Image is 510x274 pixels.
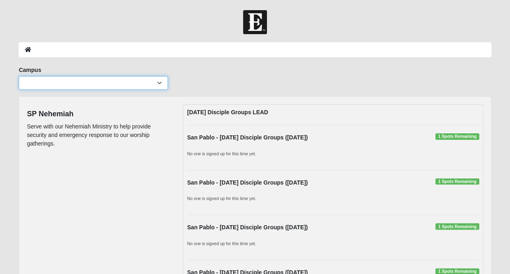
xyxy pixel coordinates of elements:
[435,223,479,230] span: 1 Spots Remaining
[27,110,171,119] h4: SP Nehemiah
[243,10,267,34] img: Church of Eleven22 Logo
[27,122,171,148] p: Serve with our Nehemiah Ministry to help provide security and emergency response to our worship g...
[187,224,308,231] strong: San Pablo - [DATE] Disciple Groups ([DATE])
[435,178,479,185] span: 1 Spots Remaining
[187,241,256,246] small: No one is signed up for this time yet.
[435,133,479,140] span: 1 Spots Remaining
[187,109,268,115] strong: [DATE] Disciple Groups LEAD
[187,151,256,156] small: No one is signed up for this time yet.
[19,66,41,74] label: Campus
[187,134,308,141] strong: San Pablo - [DATE] Disciple Groups ([DATE])
[187,196,256,201] small: No one is signed up for this time yet.
[187,179,308,186] strong: San Pablo - [DATE] Disciple Groups ([DATE])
